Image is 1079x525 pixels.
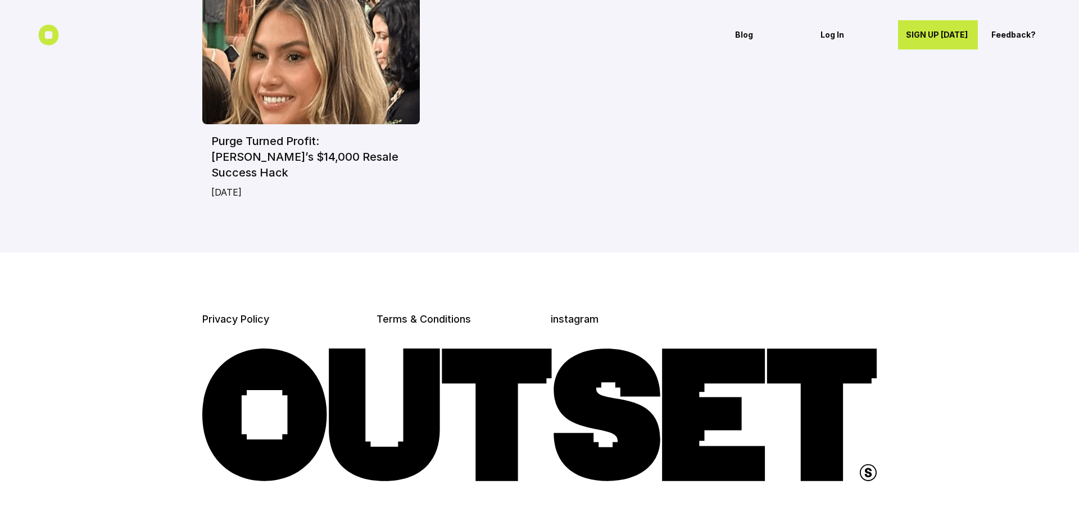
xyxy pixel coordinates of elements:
[211,133,411,180] h6: Purge Turned Profit: [PERSON_NAME]’s $14,000 Resale Success Hack
[813,20,892,49] a: Log In
[202,313,269,325] a: Privacy Policy
[983,20,1063,49] a: Feedback?
[906,30,970,40] p: SIGN UP [DATE]
[551,313,599,325] a: instagram
[898,20,978,49] a: SIGN UP [DATE]
[991,30,1055,40] p: Feedback?
[735,30,799,40] p: Blog
[727,20,807,49] a: Blog
[377,313,471,325] a: Terms & Conditions
[820,30,885,40] p: Log In
[211,186,411,198] p: [DATE]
